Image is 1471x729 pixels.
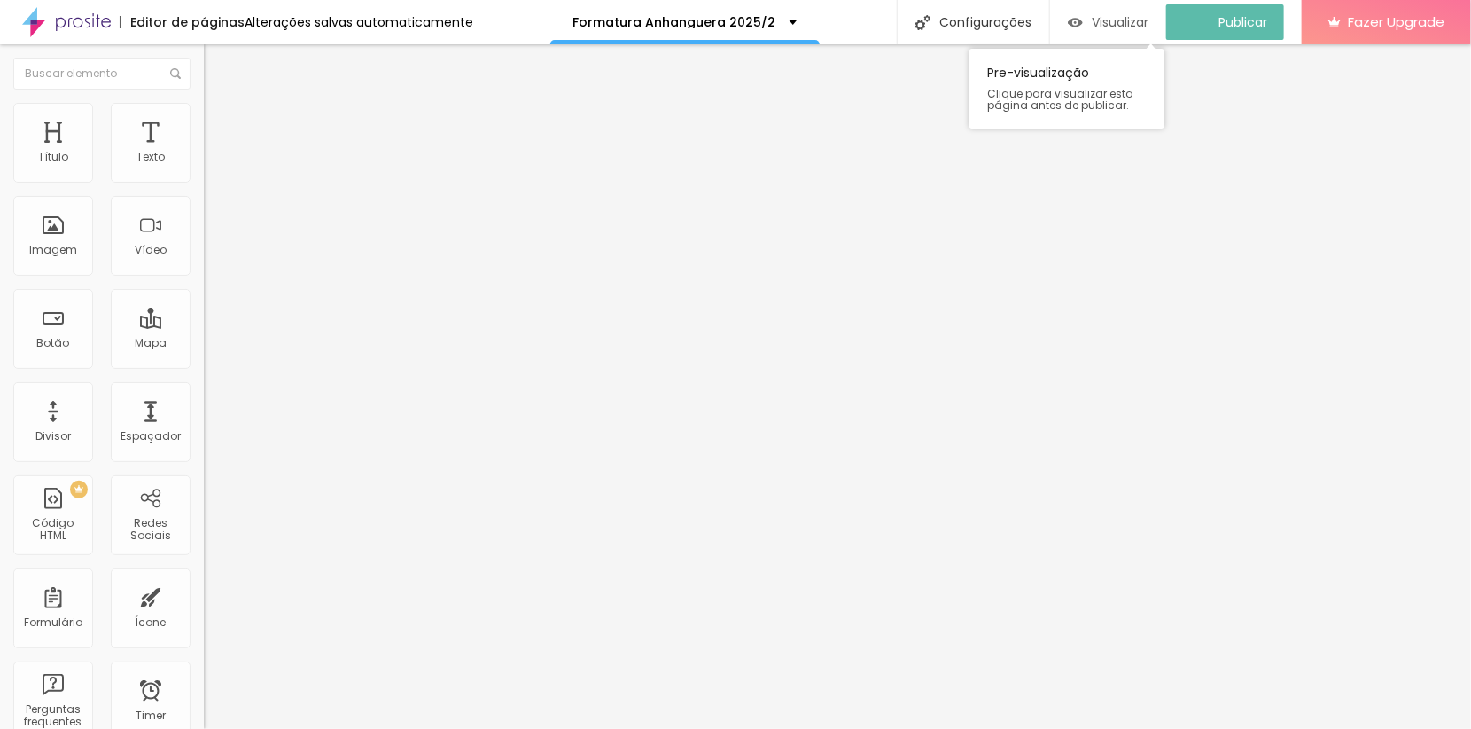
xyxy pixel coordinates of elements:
button: Visualizar [1050,4,1166,40]
input: Buscar elemento [13,58,191,90]
div: Editor de páginas [120,16,245,28]
div: Timer [136,709,166,722]
iframe: Editor [204,44,1471,729]
span: Publicar [1218,15,1267,29]
div: Divisor [35,430,71,443]
div: Espaçador [121,430,181,443]
div: Pre-visualização [969,49,1164,129]
div: Texto [136,151,165,163]
div: Título [38,151,68,163]
div: Botão [37,337,70,349]
img: view-1.svg [1068,15,1083,30]
img: Icone [170,68,181,79]
div: Vídeo [135,244,167,256]
div: Mapa [135,337,167,349]
div: Ícone [136,616,167,629]
div: Formulário [24,616,82,629]
button: Publicar [1166,4,1284,40]
span: Clique para visualizar esta página antes de publicar. [987,88,1147,111]
div: Redes Sociais [115,517,185,543]
div: Perguntas frequentes [18,703,88,729]
span: Visualizar [1092,15,1148,29]
div: Código HTML [18,517,88,543]
span: Fazer Upgrade [1348,14,1444,29]
div: Imagem [29,244,77,256]
div: Alterações salvas automaticamente [245,16,473,28]
p: Formatura Anhanguera 2025/2 [572,16,775,28]
img: Icone [915,15,930,30]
